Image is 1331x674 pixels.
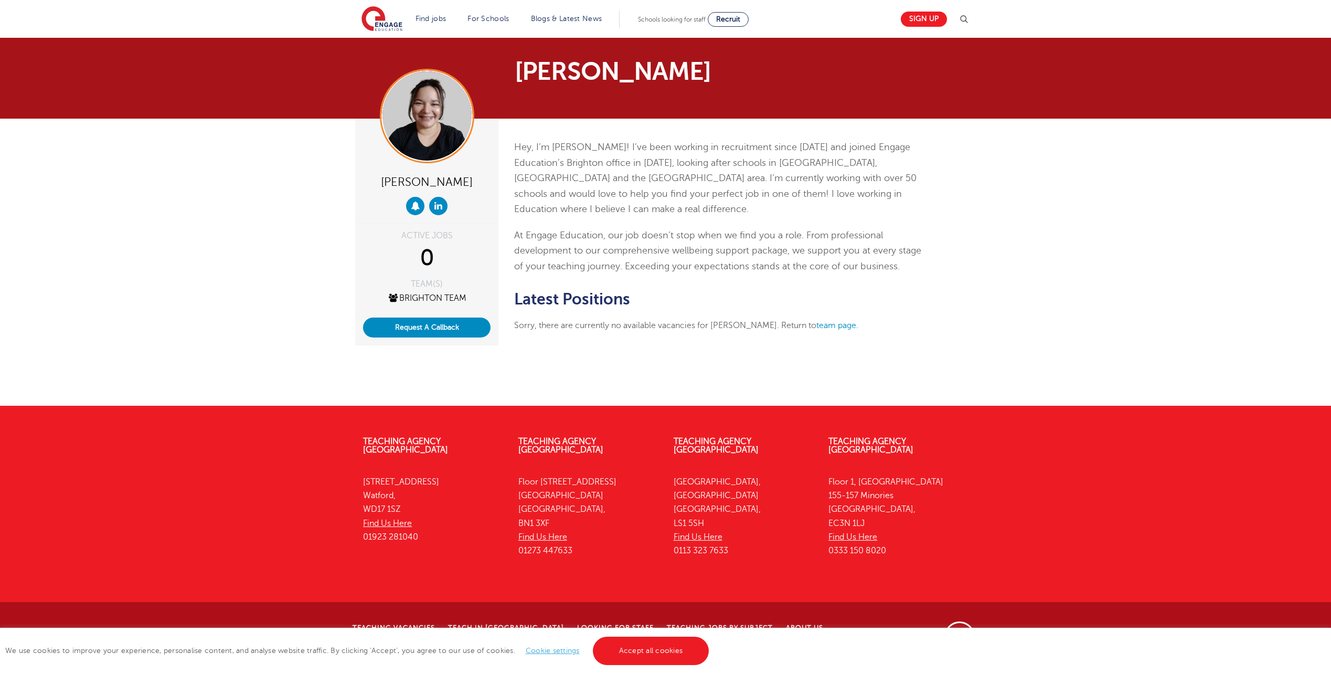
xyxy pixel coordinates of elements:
a: team page [816,321,856,330]
a: Find Us Here [828,532,877,542]
p: Sorry, there are currently no available vacancies for [PERSON_NAME]. Return to . [514,319,923,332]
a: Cookie settings [526,647,580,655]
span: Schools looking for staff [638,16,706,23]
button: Request A Callback [363,318,491,338]
a: Find jobs [416,15,446,23]
p: Floor 1, [GEOGRAPHIC_DATA] 155-157 Minories [GEOGRAPHIC_DATA], EC3N 1LJ 0333 150 8020 [828,475,968,558]
span: Recruit [716,15,740,23]
a: Looking for staff [577,624,654,631]
a: For Schools [467,15,509,23]
a: Find Us Here [518,532,567,542]
a: Teaching Agency [GEOGRAPHIC_DATA] [363,437,448,455]
a: Teaching Agency [GEOGRAPHIC_DATA] [828,437,913,455]
p: [GEOGRAPHIC_DATA], [GEOGRAPHIC_DATA] [GEOGRAPHIC_DATA], LS1 5SH 0113 323 7633 [674,475,813,558]
a: Recruit [708,12,749,27]
p: [STREET_ADDRESS] Watford, WD17 1SZ 01923 281040 [363,475,503,544]
div: [PERSON_NAME] [363,171,491,192]
div: ACTIVE JOBS [363,231,491,240]
p: Floor [STREET_ADDRESS] [GEOGRAPHIC_DATA] [GEOGRAPHIC_DATA], BN1 3XF 01273 447633 [518,475,658,558]
span: At Engage Education, our job doesn’t stop when we find you a role. From professional development ... [514,230,921,271]
h1: [PERSON_NAME] [515,59,764,84]
span: We use cookies to improve your experience, personalise content, and analyse website traffic. By c... [5,647,711,655]
h2: Latest Positions [514,290,923,308]
a: Find Us Here [674,532,722,542]
a: Accept all cookies [593,637,709,665]
a: Teaching Vacancies [353,624,435,631]
a: Teach in [GEOGRAPHIC_DATA] [448,624,564,631]
a: Teaching jobs by subject [667,624,773,631]
img: Engage Education [361,6,402,33]
a: Find Us Here [363,519,412,528]
a: Teaching Agency [GEOGRAPHIC_DATA] [674,437,759,455]
span: Hey, I’m [PERSON_NAME]! I’ve been working in recruitment since [DATE] and joined Engage Education... [514,142,917,214]
div: TEAM(S) [363,280,491,288]
a: About Us [786,624,823,631]
a: Teaching Agency [GEOGRAPHIC_DATA] [518,437,603,455]
a: Sign up [901,12,947,27]
a: Brighton Team [387,293,466,303]
a: Blogs & Latest News [531,15,602,23]
div: 0 [363,245,491,271]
